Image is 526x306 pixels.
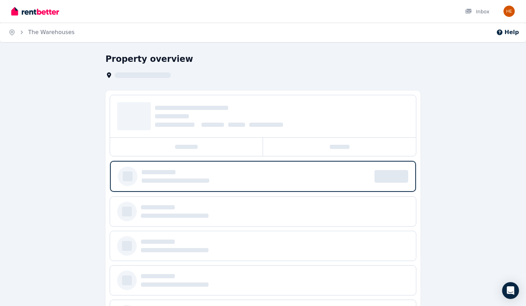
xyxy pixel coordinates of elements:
[105,53,193,65] h1: Property overview
[28,29,75,35] a: The Warehouses
[503,6,515,17] img: hello@cornerstonestores.com
[502,282,519,299] div: Open Intercom Messenger
[496,28,519,37] button: Help
[465,8,489,15] div: Inbox
[11,6,59,17] img: RentBetter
